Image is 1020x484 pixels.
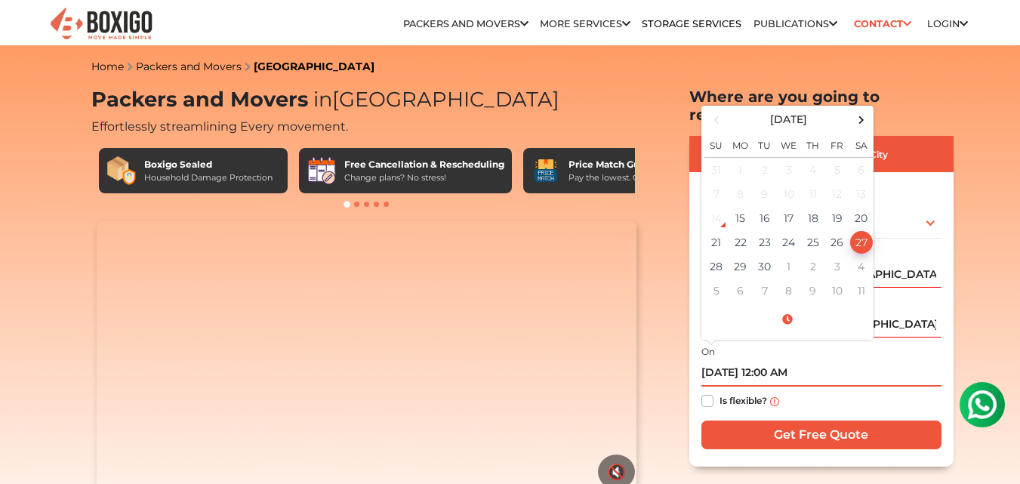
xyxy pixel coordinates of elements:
[344,158,504,171] div: Free Cancellation & Rescheduling
[701,421,941,449] input: Get Free Quote
[825,131,849,158] th: Fr
[705,207,728,230] div: 14
[313,87,332,112] span: in
[849,131,874,158] th: Sa
[569,171,683,184] div: Pay the lowest. Guaranteed!
[729,109,849,131] th: Select Month
[344,171,504,184] div: Change plans? No stress!
[642,18,741,29] a: Storage Services
[15,15,45,45] img: whatsapp-icon.svg
[720,392,767,408] label: Is flexible?
[91,60,124,73] a: Home
[307,156,337,186] img: Free Cancellation & Rescheduling
[770,397,779,406] img: info
[777,131,801,158] th: We
[144,171,273,184] div: Household Damage Protection
[91,119,348,134] span: Effortlessly streamlining Every movement.
[689,88,954,124] h2: Where are you going to relocate?
[48,6,154,43] img: Boxigo
[540,18,630,29] a: More services
[91,88,643,113] h1: Packers and Movers
[531,156,561,186] img: Price Match Guarantee
[849,12,916,35] a: Contact
[706,109,726,130] span: Previous Month
[801,131,825,158] th: Th
[753,18,837,29] a: Publications
[701,360,941,387] input: Moving date
[403,18,528,29] a: Packers and Movers
[704,313,871,326] a: Select Time
[729,131,753,158] th: Mo
[136,60,242,73] a: Packers and Movers
[308,87,559,112] span: [GEOGRAPHIC_DATA]
[927,18,968,29] a: Login
[704,131,729,158] th: Su
[144,158,273,171] div: Boxigo Sealed
[254,60,374,73] a: [GEOGRAPHIC_DATA]
[753,131,777,158] th: Tu
[106,156,137,186] img: Boxigo Sealed
[701,345,715,359] label: On
[851,109,871,130] span: Next Month
[569,158,683,171] div: Price Match Guarantee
